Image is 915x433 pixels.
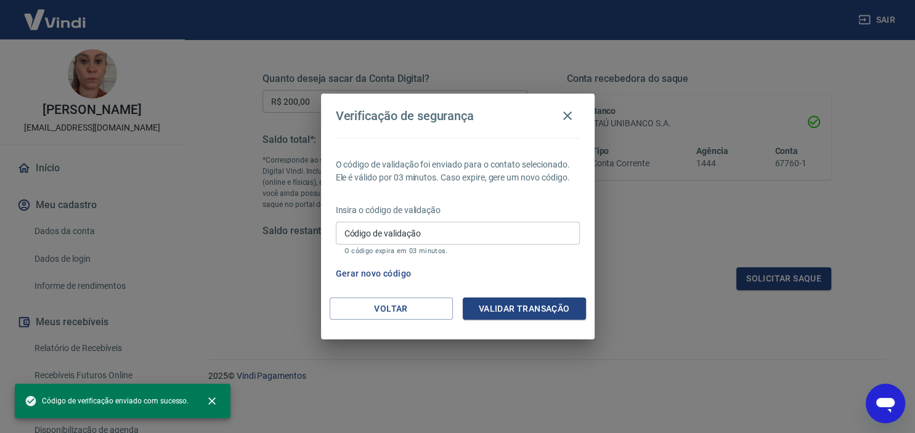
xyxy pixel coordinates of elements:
[336,204,580,217] p: Insira o código de validação
[198,387,226,415] button: close
[331,262,417,285] button: Gerar novo código
[866,384,905,423] iframe: Botão para abrir a janela de mensagens
[463,297,586,320] button: Validar transação
[344,247,571,255] p: O código expira em 03 minutos.
[336,158,580,184] p: O código de validação foi enviado para o contato selecionado. Ele é válido por 03 minutos. Caso e...
[25,395,189,407] span: Código de verificação enviado com sucesso.
[330,297,453,320] button: Voltar
[336,108,474,123] h4: Verificação de segurança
